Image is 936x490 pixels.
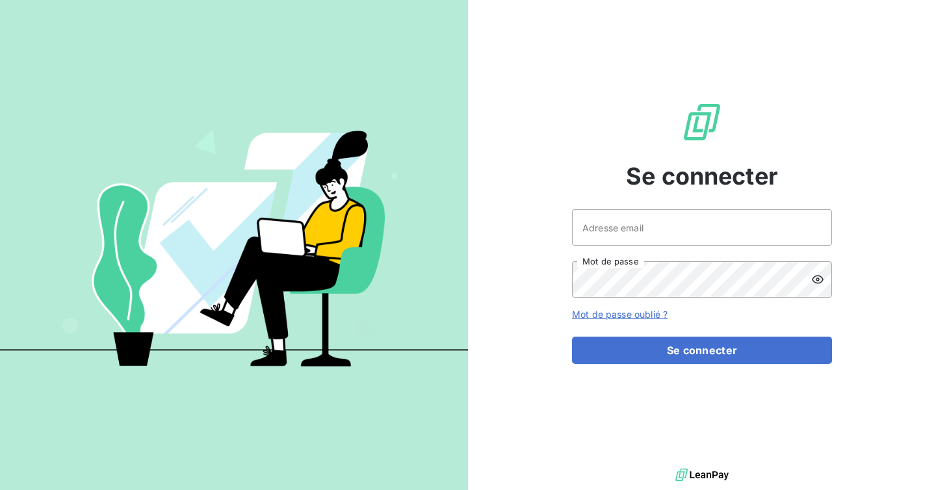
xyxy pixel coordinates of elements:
input: placeholder [572,209,832,246]
button: Se connecter [572,337,832,364]
a: Mot de passe oublié ? [572,309,668,320]
img: Logo LeanPay [681,101,723,143]
span: Se connecter [626,159,778,194]
img: logo [675,465,729,485]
